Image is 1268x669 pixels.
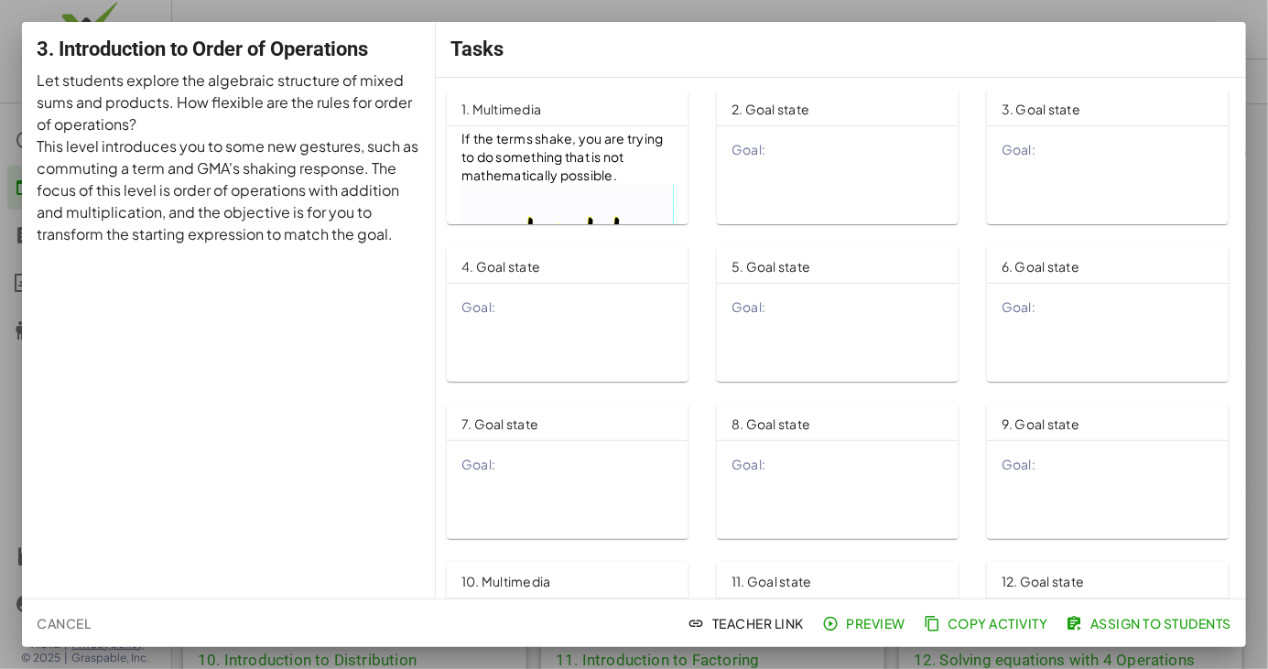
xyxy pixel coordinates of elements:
[927,615,1048,631] span: Copy Activity
[987,89,1235,224] a: 3. Goal stateGoal:
[1002,415,1079,432] span: 9. Goal state
[37,615,91,631] span: Cancel
[447,246,695,382] a: 4. Goal stateGoal:
[461,298,495,317] span: Goal:
[732,258,810,275] span: 5. Goal state
[436,22,1246,77] div: Tasks
[732,141,765,159] span: Goal:
[29,607,98,640] button: Cancel
[461,573,551,589] span: 10. Multimedia
[920,607,1056,640] button: Copy Activity
[987,246,1235,382] a: 6. Goal stateGoal:
[1002,456,1035,474] span: Goal:
[1063,607,1239,640] button: Assign to Students
[1070,615,1231,631] span: Assign to Students
[717,404,965,539] a: 8. Goal stateGoal:
[461,258,540,275] span: 4. Goal state
[685,607,811,640] button: Teacher Link
[447,89,695,224] a: 1. MultimediaIf the terms shake, you are trying to do something that is not mathematically possible.
[461,415,538,432] span: 7. Goal state
[732,456,765,474] span: Goal:
[1002,573,1085,589] span: 12. Goal state
[1002,258,1079,275] span: 6. Goal state
[692,615,804,631] span: Teacher Link
[732,415,810,432] span: 8. Goal state
[1002,101,1080,117] span: 3. Goal state
[461,185,674,293] img: b01e8d6490c7f3db87546a023c044c564b2e16d7cc16c207fdab305dff10ad85.gif
[37,38,368,60] span: 3. Introduction to Order of Operations
[461,101,541,117] span: 1. Multimedia
[987,404,1235,539] a: 9. Goal stateGoal:
[37,135,421,245] p: This level introduces you to some new gestures, such as commuting a term and GMA's shaking respon...
[1002,298,1035,317] span: Goal:
[461,130,666,183] span: If the terms shake, you are trying to do something that is not mathematically possible.
[461,456,495,474] span: Goal:
[1002,141,1035,159] span: Goal:
[818,607,913,640] button: Preview
[732,101,809,117] span: 2. Goal state
[826,615,905,631] span: Preview
[447,404,695,539] a: 7. Goal stateGoal:
[732,573,812,589] span: 11. Goal state
[37,70,421,135] p: Let students explore the algebraic structure of mixed sums and products. How flexible are the rul...
[732,298,765,317] span: Goal:
[717,246,965,382] a: 5. Goal stateGoal:
[717,89,965,224] a: 2. Goal stateGoal:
